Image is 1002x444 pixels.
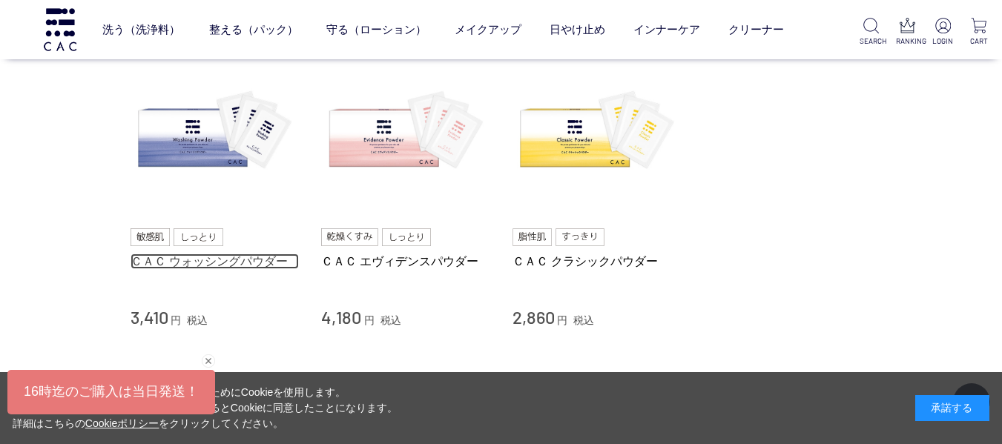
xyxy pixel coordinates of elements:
[967,18,990,47] a: CART
[633,10,700,49] a: インナーケア
[512,306,555,328] span: 2,860
[932,18,955,47] a: LOGIN
[382,228,431,246] img: しっとり
[512,254,682,269] a: ＣＡＣ クラシックパウダー
[131,306,168,328] span: 3,410
[860,36,883,47] p: SEARCH
[364,314,375,326] span: 円
[556,228,604,246] img: すっきり
[380,314,401,326] span: 税込
[209,10,298,49] a: 整える（パック）
[512,48,682,217] img: ＣＡＣ クラシックパウダー
[573,314,594,326] span: 税込
[321,48,490,217] img: ＣＡＣ エヴィデンスパウダー
[896,18,919,47] a: RANKING
[932,36,955,47] p: LOGIN
[455,10,521,49] a: メイクアップ
[321,306,361,328] span: 4,180
[860,18,883,47] a: SEARCH
[728,10,784,49] a: クリーナー
[915,395,989,421] div: 承諾する
[326,10,426,49] a: 守る（ローション）
[131,48,300,217] img: ＣＡＣ ウォッシングパウダー
[557,314,567,326] span: 円
[174,228,223,246] img: しっとり
[321,254,490,269] a: ＣＡＣ エヴィデンスパウダー
[512,228,552,246] img: 脂性肌
[131,228,171,246] img: 敏感肌
[102,10,180,49] a: 洗う（洗浄料）
[187,314,208,326] span: 税込
[171,314,181,326] span: 円
[321,228,378,246] img: 乾燥くすみ
[967,36,990,47] p: CART
[42,8,79,50] img: logo
[550,10,605,49] a: 日やけ止め
[131,254,300,269] a: ＣＡＣ ウォッシングパウダー
[896,36,919,47] p: RANKING
[85,417,159,429] a: Cookieポリシー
